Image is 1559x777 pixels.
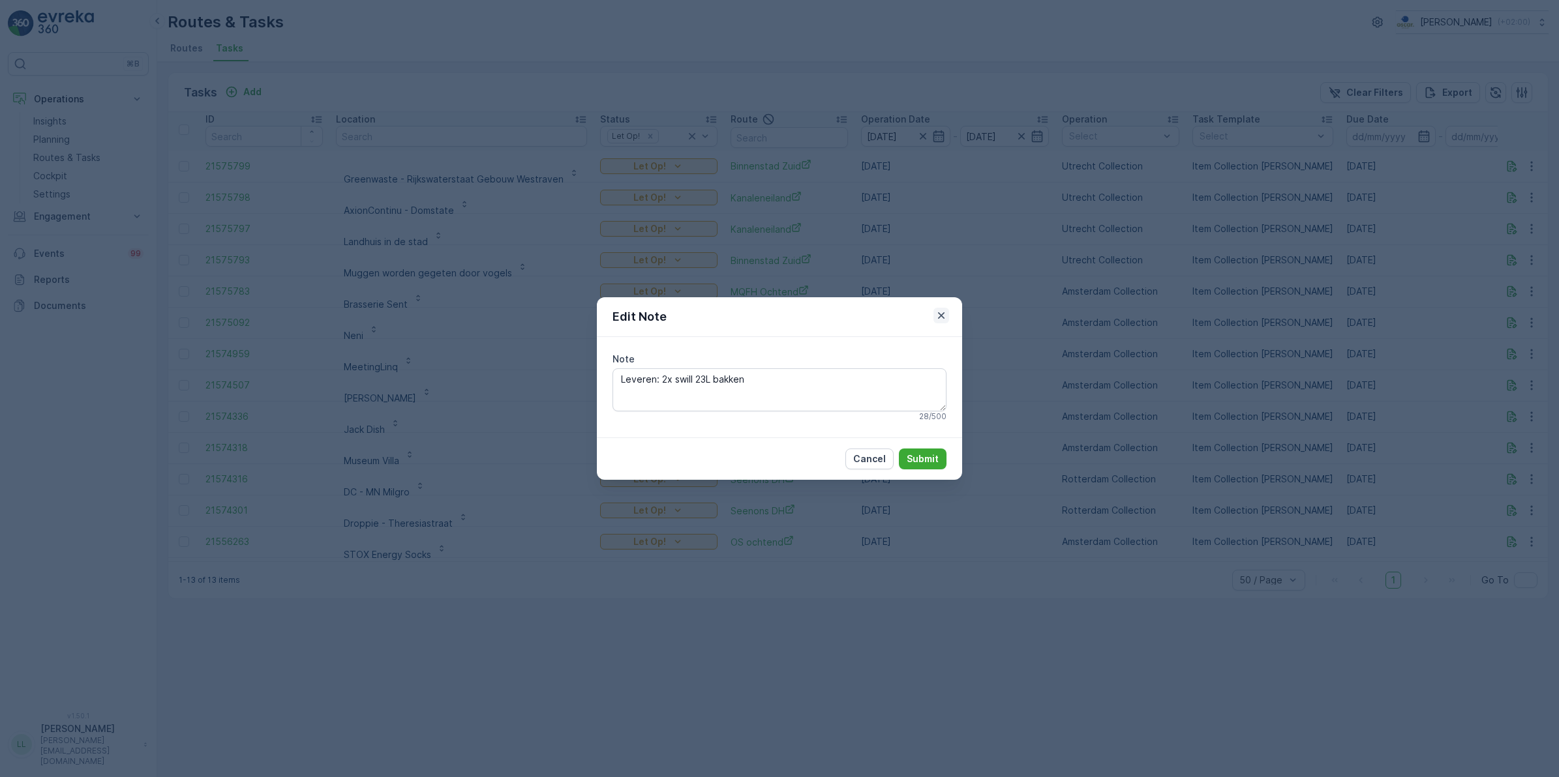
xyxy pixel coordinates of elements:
[853,452,886,465] p: Cancel
[899,448,946,469] button: Submit
[613,368,946,411] textarea: Leveren: 2x swill 23L bakken
[907,452,939,465] p: Submit
[845,448,894,469] button: Cancel
[919,411,946,422] p: 28 / 500
[613,353,635,364] label: Note
[613,308,667,326] p: Edit Note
